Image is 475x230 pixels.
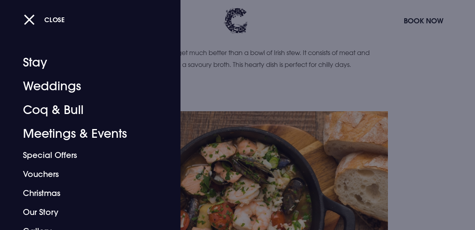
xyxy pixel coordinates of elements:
a: Our Story [23,203,147,222]
a: Vouchers [23,165,147,184]
a: Coq & Bull [23,98,147,122]
a: Meetings & Events [23,122,147,146]
a: Christmas [23,184,147,203]
a: Special Offers [23,146,147,165]
span: Close [44,15,65,24]
a: Weddings [23,74,147,98]
button: Close [24,11,65,28]
a: Stay [23,51,147,74]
